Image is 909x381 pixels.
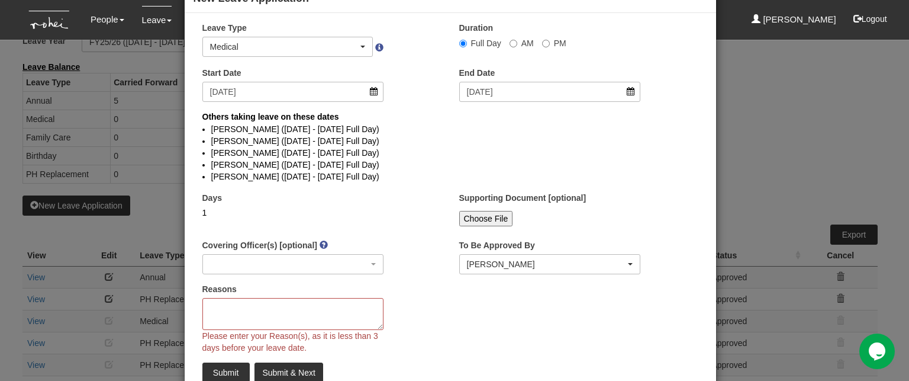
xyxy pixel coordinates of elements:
[202,207,384,219] div: 1
[202,22,247,34] label: Leave Type
[211,123,689,135] li: [PERSON_NAME] ([DATE] - [DATE] Full Day)
[202,192,222,204] label: Days
[202,239,317,251] label: Covering Officer(s) [optional]
[859,334,897,369] iframe: chat widget
[202,331,378,353] span: Please enter your Reason(s), as it is less than 3 days before your leave date.
[459,254,641,274] button: Maoi De Leon
[459,211,513,226] input: Choose File
[202,82,384,102] input: d/m/yyyy
[202,37,373,57] button: Medical
[471,39,501,48] span: Full Day
[211,171,689,183] li: [PERSON_NAME] ([DATE] - [DATE] Full Day)
[211,147,689,159] li: [PERSON_NAME] ([DATE] - [DATE] Full Day)
[554,39,566,48] span: PM
[459,239,535,251] label: To Be Approved By
[202,283,237,295] label: Reasons
[467,258,626,270] div: [PERSON_NAME]
[459,82,641,102] input: d/m/yyyy
[202,67,241,79] label: Start Date
[521,39,534,48] span: AM
[459,67,495,79] label: End Date
[210,41,359,53] div: Medical
[459,192,586,204] label: Supporting Document [optional]
[211,135,689,147] li: [PERSON_NAME] ([DATE] - [DATE] Full Day)
[202,112,339,121] b: Others taking leave on these dates
[459,22,494,34] label: Duration
[211,159,689,171] li: [PERSON_NAME] ([DATE] - [DATE] Full Day)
